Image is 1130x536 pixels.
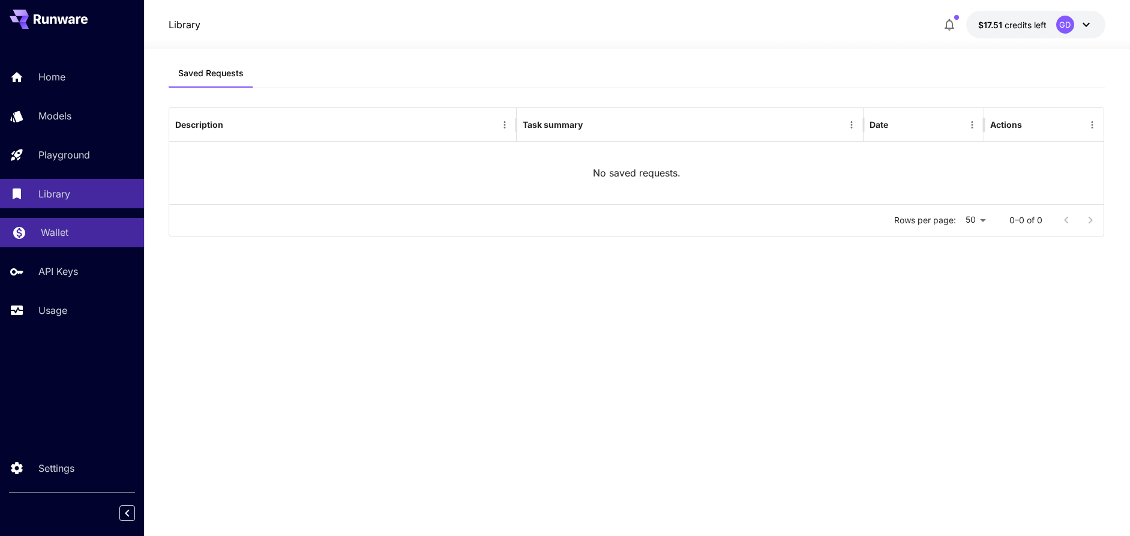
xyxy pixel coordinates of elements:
p: Rows per page: [894,214,956,226]
p: 0–0 of 0 [1009,214,1042,226]
div: Collapse sidebar [128,502,144,524]
div: Actions [990,119,1022,130]
div: GD [1056,16,1074,34]
button: Menu [843,116,860,133]
p: Wallet [41,225,68,239]
p: Library [38,187,70,201]
p: API Keys [38,264,78,279]
button: Menu [964,116,981,133]
button: Sort [224,116,241,133]
button: $17.51293GD [966,11,1105,38]
div: $17.51293 [978,19,1047,31]
button: Sort [584,116,601,133]
div: 50 [961,211,990,229]
p: Settings [38,461,74,475]
div: Description [175,119,223,130]
span: credits left [1005,20,1047,30]
p: Home [38,70,65,84]
div: Date [870,119,888,130]
button: Sort [889,116,906,133]
p: Playground [38,148,90,162]
div: Task summary [523,119,583,130]
p: Usage [38,303,67,318]
button: Menu [1084,116,1101,133]
button: Collapse sidebar [119,505,135,521]
a: Library [169,17,200,32]
span: Saved Requests [178,68,244,79]
nav: breadcrumb [169,17,200,32]
span: $17.51 [978,20,1005,30]
p: No saved requests. [593,166,681,180]
button: Menu [496,116,513,133]
p: Models [38,109,71,123]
